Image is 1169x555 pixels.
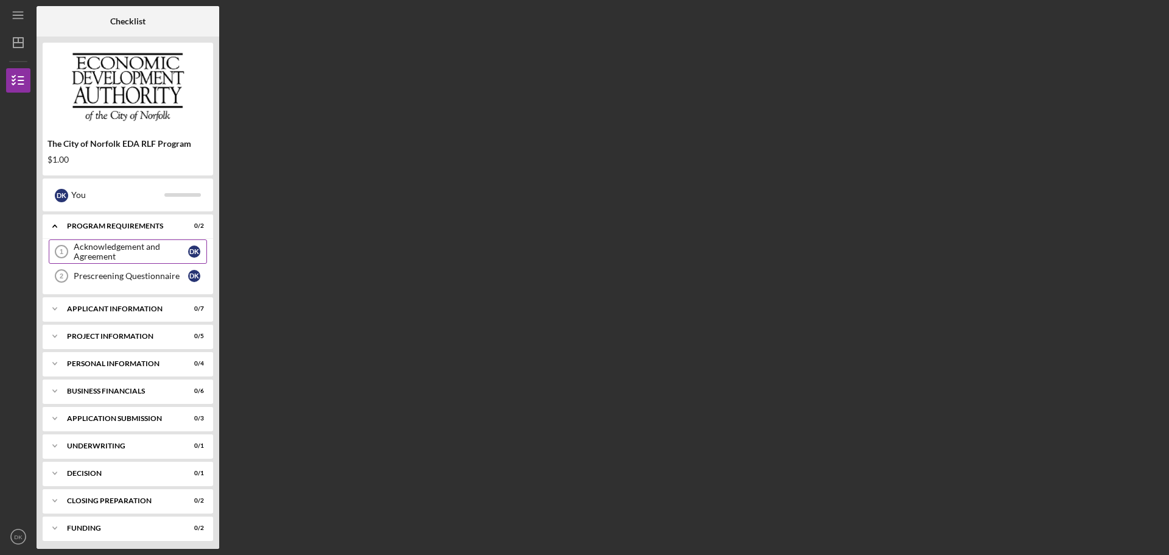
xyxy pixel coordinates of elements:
[60,248,63,255] tspan: 1
[67,497,174,504] div: Closing Preparation
[47,155,208,164] div: $1.00
[55,189,68,202] div: D K
[182,305,204,313] div: 0 / 7
[188,246,200,258] div: D K
[182,525,204,532] div: 0 / 2
[182,442,204,450] div: 0 / 1
[74,242,188,261] div: Acknowledgement and Agreement
[182,333,204,340] div: 0 / 5
[67,525,174,532] div: Funding
[67,333,174,340] div: PROJECT INFORMATION
[67,442,174,450] div: Underwriting
[182,222,204,230] div: 0 / 2
[67,470,174,477] div: Decision
[182,387,204,395] div: 0 / 6
[71,185,164,205] div: You
[110,16,146,26] b: Checklist
[14,534,23,540] text: DK
[74,271,188,281] div: Prescreening Questionnaire
[67,222,174,230] div: Program Requirements
[188,270,200,282] div: D K
[49,239,207,264] a: 1Acknowledgement and AgreementDK
[60,272,63,280] tspan: 2
[67,360,174,367] div: Personal Information
[43,49,213,122] img: Product logo
[67,387,174,395] div: Business Financials
[47,139,208,149] div: The City of Norfolk EDA RLF Program
[182,415,204,422] div: 0 / 3
[67,415,174,422] div: Application Submission
[6,525,30,549] button: DK
[49,264,207,288] a: 2Prescreening QuestionnaireDK
[67,305,174,313] div: APPLICANT INFORMATION
[182,497,204,504] div: 0 / 2
[182,360,204,367] div: 0 / 4
[182,470,204,477] div: 0 / 1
